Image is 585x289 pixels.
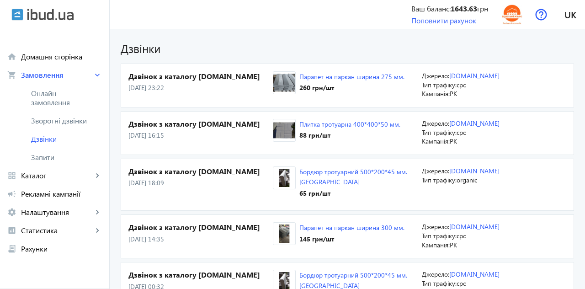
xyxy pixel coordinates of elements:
h4: Дзвінок з каталогу [DOMAIN_NAME] [128,166,273,177]
h4: Дзвінок з каталогу [DOMAIN_NAME] [128,222,273,232]
a: Плитка тротуарна 400*400*50 мм. [299,120,400,128]
img: 8219689703a5d954e1861973451557-c6f9421391.jpg [502,4,522,25]
mat-icon: keyboard_arrow_right [93,226,102,235]
span: Налаштування [21,208,93,217]
span: Джерело: [422,270,449,278]
a: Парапет на паркан ширина 300 мм. [299,223,404,232]
a: Парапет на паркан ширина 275 мм. [299,72,404,81]
div: 145 грн /шт [299,235,404,244]
mat-icon: campaign [7,189,16,198]
b: 1643.63 [451,4,477,13]
mat-icon: receipt_long [7,244,16,253]
img: help.svg [535,9,547,21]
span: Тип трафіку: [422,231,457,240]
span: РК [450,241,457,249]
span: Замовлення [21,70,93,80]
span: Статистика [21,226,93,235]
span: Рекламні кампанії [21,189,102,198]
h4: Дзвінок з каталогу [DOMAIN_NAME] [128,71,273,81]
div: Ваш баланс: грн [411,4,488,14]
h4: Дзвінок з каталогу [DOMAIN_NAME] [128,119,273,129]
span: Джерело: [422,166,449,175]
a: Поповнити рахунок [411,16,476,25]
span: Тип трафіку: [422,80,457,89]
div: 260 грн /шт [299,83,404,92]
span: Тип трафіку: [422,176,457,184]
span: Кампанія: [422,89,450,98]
span: Кампанія: [422,241,450,249]
a: [DOMAIN_NAME] [449,166,500,175]
span: uk [564,9,576,20]
span: Онлайн-замовлення [31,89,92,107]
span: Запити [31,153,102,162]
span: Джерело: [422,71,449,80]
img: 20457689706a1b9a486421180513572-88918e91da.jpg [273,169,295,187]
span: organic [457,176,477,184]
p: [DATE] 16:15 [128,131,273,140]
span: cpc [457,231,466,240]
mat-icon: shopping_cart [7,70,16,80]
mat-icon: grid_view [7,171,16,180]
span: cpc [457,80,466,89]
span: Рахунки [21,244,102,253]
mat-icon: keyboard_arrow_right [93,208,102,217]
a: [DOMAIN_NAME] [449,119,500,128]
mat-icon: settings [7,208,16,217]
a: [DOMAIN_NAME] [449,270,500,278]
a: [DOMAIN_NAME] [449,222,500,231]
p: [DATE] 18:09 [128,178,273,187]
span: Кампанія: [422,137,450,145]
span: Домашня сторінка [21,52,102,61]
p: [DATE] 23:22 [128,83,273,92]
span: Тип трафіку: [422,279,457,288]
h1: Дзвінки [121,40,574,56]
span: Каталог [21,171,93,180]
mat-icon: keyboard_arrow_right [93,171,102,180]
p: [DATE] 14:35 [128,235,273,244]
a: [DOMAIN_NAME] [449,71,500,80]
span: Тип трафіку: [422,128,457,137]
div: 65 грн /шт [299,189,415,198]
span: Дзвінки [31,134,102,144]
span: Зворотні дзвінки [31,116,92,125]
mat-icon: analytics [7,226,16,235]
h4: Дзвінок з каталогу [DOMAIN_NAME] [128,270,273,280]
span: РК [450,137,457,145]
div: 88 грн /шт [299,131,400,140]
span: Джерело: [422,222,449,231]
img: ibud.svg [11,9,23,21]
span: Джерело: [422,119,449,128]
span: РК [450,89,457,98]
span: cpc [457,279,466,288]
span: cpc [457,128,466,137]
img: ibud_text.svg [27,9,74,21]
img: 187268970bab9595d4658615415027-a31372bcfe.jpg [273,74,295,92]
mat-icon: keyboard_arrow_right [93,70,102,80]
img: 22211689709bbed8425397761455932-7fb211d5c6.jpg [273,225,295,243]
mat-icon: home [7,52,16,61]
a: Бордюр тротуарний 500*200*45 мм. [GEOGRAPHIC_DATA] [299,167,407,186]
img: 186968970626035592693268678057-cf76040017.jpg [273,121,295,140]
